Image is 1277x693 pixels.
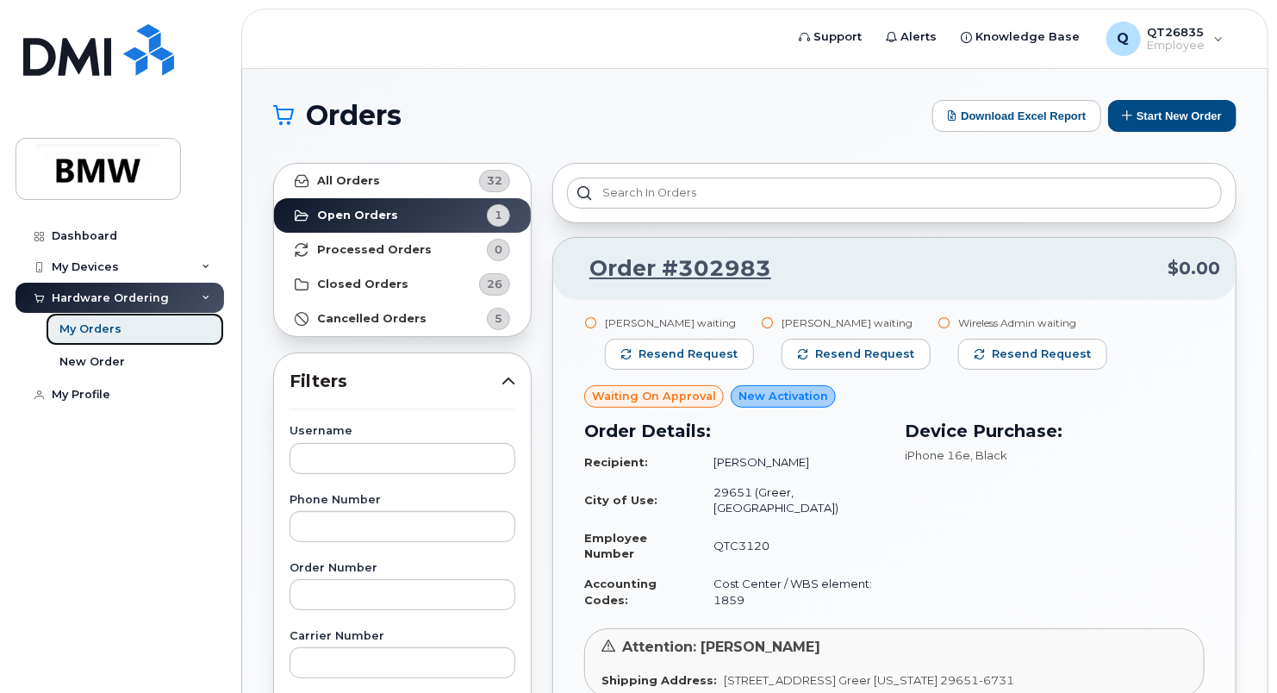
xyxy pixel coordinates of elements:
td: QTC3120 [698,523,884,569]
span: 0 [495,241,502,258]
span: Resend request [992,346,1091,362]
h3: Order Details: [584,418,884,444]
span: 1 [495,207,502,223]
strong: Shipping Address: [601,673,717,687]
button: Resend request [605,339,754,370]
strong: Open Orders [317,209,398,222]
span: iPhone 16e [905,448,970,462]
strong: Accounting Codes: [584,577,657,607]
strong: Cancelled Orders [317,312,427,326]
td: Cost Center / WBS element: 1859 [698,569,884,615]
span: $0.00 [1168,256,1220,281]
span: Waiting On Approval [592,388,716,404]
label: Username [290,426,515,437]
strong: Recipient: [584,455,648,469]
div: [PERSON_NAME] waiting [605,315,754,330]
span: , Black [970,448,1007,462]
iframe: Messenger Launcher [1202,618,1264,680]
strong: All Orders [317,174,380,188]
span: 26 [487,276,502,292]
span: 5 [495,310,502,327]
a: Processed Orders0 [274,233,531,267]
td: [PERSON_NAME] [698,447,884,478]
strong: Processed Orders [317,243,432,257]
button: Resend request [958,339,1107,370]
span: 32 [487,172,502,189]
td: 29651 (Greer, [GEOGRAPHIC_DATA]) [698,478,884,523]
strong: Employee Number [584,531,647,561]
a: Cancelled Orders5 [274,302,531,336]
a: Open Orders1 [274,198,531,233]
strong: Closed Orders [317,278,408,291]
strong: City of Use: [584,493,657,507]
label: Order Number [290,563,515,574]
a: Closed Orders26 [274,267,531,302]
h3: Device Purchase: [905,418,1205,444]
span: Attention: [PERSON_NAME] [622,639,820,655]
span: New Activation [738,388,828,404]
button: Resend request [782,339,931,370]
div: [PERSON_NAME] waiting [782,315,931,330]
input: Search in orders [567,178,1222,209]
span: Filters [290,369,501,394]
label: Carrier Number [290,631,515,642]
a: Order #302983 [569,253,771,284]
div: Wireless Admin waiting [958,315,1107,330]
span: Orders [306,103,402,128]
label: Phone Number [290,495,515,506]
span: Resend request [815,346,914,362]
button: Download Excel Report [932,100,1101,132]
span: [STREET_ADDRESS] Greer [US_STATE] 29651-6731 [724,673,1014,687]
a: All Orders32 [274,164,531,198]
button: Start New Order [1108,100,1237,132]
span: Resend request [638,346,738,362]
